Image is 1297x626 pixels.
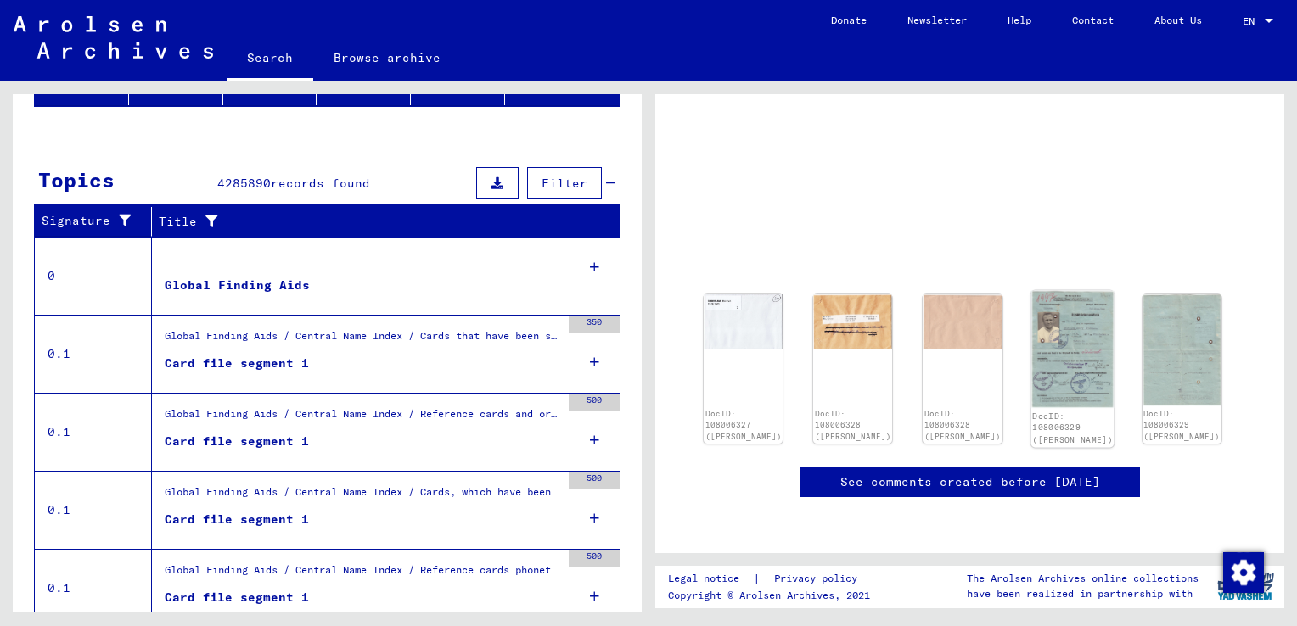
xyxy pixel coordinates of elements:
[967,571,1199,586] p: The Arolsen Archives online collections
[165,355,309,372] div: Card file segment 1
[165,562,560,586] div: Global Finding Aids / Central Name Index / Reference cards phonetically ordered, which could not ...
[815,409,891,441] a: DocID: 108006328 ([PERSON_NAME])
[668,570,878,588] div: |
[165,589,309,606] div: Card file segment 1
[165,406,560,430] div: Global Finding Aids / Central Name Index / Reference cards and originals, which have been discove...
[35,393,152,471] td: 0.1
[38,165,115,195] div: Topics
[1143,294,1221,406] img: 002.jpg
[165,511,309,528] div: Card file segment 1
[1032,411,1113,444] a: DocID: 108006329 ([PERSON_NAME])
[313,37,461,78] a: Browse archive
[1222,551,1263,592] div: Change consent
[813,294,892,349] img: 001.jpg
[967,586,1199,601] p: have been realized in partnership with
[42,212,138,230] div: Signature
[159,213,587,231] div: Title
[35,237,152,315] td: 0
[569,550,620,567] div: 500
[924,409,1001,441] a: DocID: 108006328 ([PERSON_NAME])
[542,176,587,191] span: Filter
[165,328,560,352] div: Global Finding Aids / Central Name Index / Cards that have been scanned during first sequential m...
[923,294,1002,349] img: 002.jpg
[14,16,213,59] img: Arolsen_neg.svg
[569,316,620,333] div: 350
[42,208,155,235] div: Signature
[569,472,620,489] div: 500
[527,167,602,199] button: Filter
[1143,409,1220,441] a: DocID: 108006329 ([PERSON_NAME])
[668,570,753,588] a: Legal notice
[165,484,560,508] div: Global Finding Aids / Central Name Index / Cards, which have been separated just before or during...
[569,394,620,411] div: 500
[217,176,271,191] span: 4285890
[1223,552,1264,593] img: Change consent
[159,208,604,235] div: Title
[35,471,152,549] td: 0.1
[1030,290,1114,407] img: 001.jpg
[165,277,310,294] div: Global Finding Aids
[35,315,152,393] td: 0.1
[705,409,782,441] a: DocID: 108006327 ([PERSON_NAME])
[761,570,878,588] a: Privacy policy
[840,473,1100,491] a: See comments created before [DATE]
[704,294,783,349] img: 001.jpg
[165,433,309,450] div: Card file segment 1
[1243,15,1261,27] span: EN
[227,37,313,81] a: Search
[1214,565,1277,607] img: yv_logo.png
[271,176,370,191] span: records found
[668,588,878,603] p: Copyright © Arolsen Archives, 2021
